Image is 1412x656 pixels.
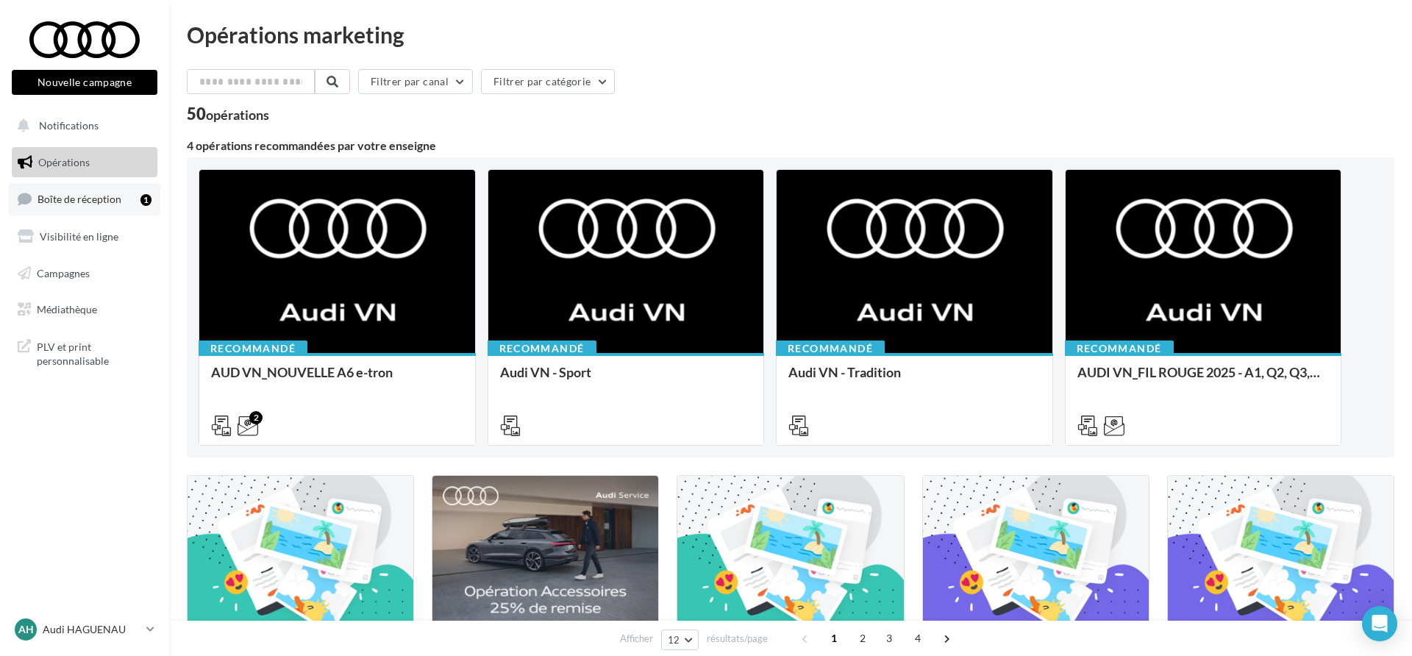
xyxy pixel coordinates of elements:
a: Opérations [9,147,160,178]
div: Recommandé [199,341,307,357]
div: Audi VN - Sport [500,365,752,394]
a: AH Audi HAGUENAU [12,616,157,643]
span: résultats/page [707,632,768,646]
a: Boîte de réception1 [9,183,160,215]
span: Notifications [39,119,99,132]
span: Afficher [620,632,653,646]
div: 1 [140,194,151,206]
button: Filtrer par catégorie [481,69,615,94]
div: AUD VN_NOUVELLE A6 e-tron [211,365,463,394]
a: Visibilité en ligne [9,221,160,252]
span: AH [18,622,34,637]
div: Open Intercom Messenger [1362,606,1397,641]
span: Médiathèque [37,303,97,315]
div: opérations [206,108,269,121]
span: Opérations [38,156,90,168]
a: PLV et print personnalisable [9,331,160,374]
div: Audi VN - Tradition [788,365,1041,394]
div: Recommandé [488,341,596,357]
span: 4 [906,627,930,650]
span: PLV et print personnalisable [37,337,151,368]
button: Nouvelle campagne [12,70,157,95]
button: Notifications [9,110,154,141]
div: 50 [187,106,269,122]
div: Recommandé [1065,341,1174,357]
button: Filtrer par canal [358,69,473,94]
span: 1 [822,627,846,650]
button: 12 [661,630,699,650]
span: 2 [851,627,874,650]
span: Boîte de réception [38,193,121,205]
span: 12 [668,634,680,646]
span: Campagnes [37,266,90,279]
p: Audi HAGUENAU [43,622,140,637]
a: Médiathèque [9,294,160,325]
div: Recommandé [776,341,885,357]
a: Campagnes [9,258,160,289]
div: 4 opérations recommandées par votre enseigne [187,140,1394,151]
span: Visibilité en ligne [40,230,118,243]
div: Opérations marketing [187,24,1394,46]
div: 2 [249,411,263,424]
div: AUDI VN_FIL ROUGE 2025 - A1, Q2, Q3, Q5 et Q4 e-tron [1077,365,1330,394]
span: 3 [877,627,901,650]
